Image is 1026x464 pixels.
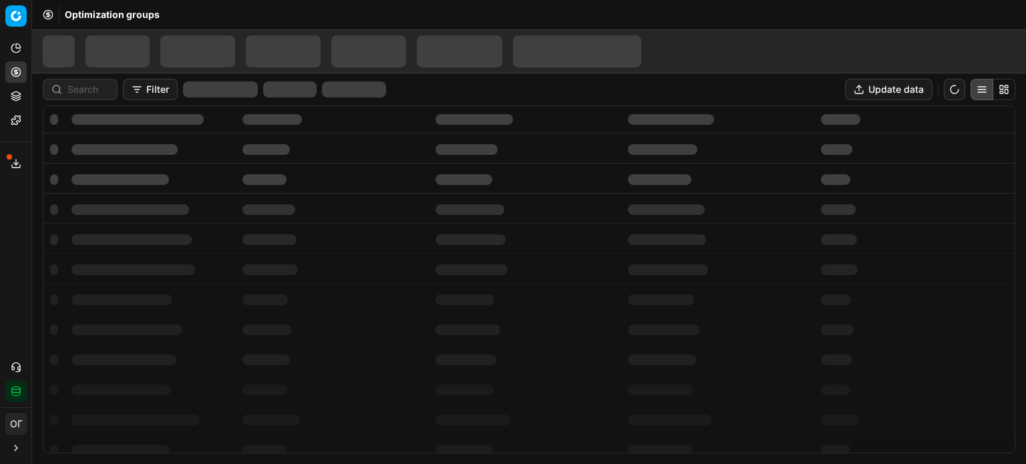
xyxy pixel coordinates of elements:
[65,8,160,21] nav: breadcrumb
[6,414,26,434] span: ОГ
[5,413,27,435] button: ОГ
[845,79,932,100] button: Update data
[123,79,178,100] button: Filter
[65,8,160,21] span: Optimization groups
[67,83,109,96] input: Search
